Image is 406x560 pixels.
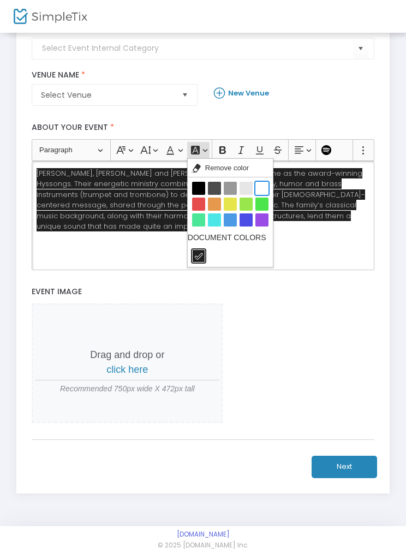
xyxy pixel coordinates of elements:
label: About your event [27,117,380,139]
button: Select [353,37,368,59]
div: Rich Text Editor, main [32,161,374,270]
span: Event Image [32,286,82,297]
span: © 2025 [DOMAIN_NAME] Inc. [158,541,248,551]
span: click here [106,364,148,375]
label: Venue Name [32,70,198,80]
span: Select Venue [41,90,173,100]
span: [PERSON_NAME], [PERSON_NAME] and [PERSON_NAME] travel full-time as the award-winning Hyssongs. Th... [37,168,365,232]
p: Drag and drop or [35,348,219,377]
a: [DOMAIN_NAME] [177,530,230,539]
button: Next [312,456,377,478]
button: Paragraph [34,142,108,159]
label: Document colors [188,231,266,245]
input: Select Event Internal Category [42,43,353,54]
button: Remove color [188,159,273,177]
b: New Venue [228,88,269,98]
span: Remove color [205,162,249,175]
button: Select [177,85,193,105]
span: Recommended 750px wide X 472px tall [35,383,219,395]
span: Paragraph [39,144,96,157]
div: Editor toolbar [32,139,374,161]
